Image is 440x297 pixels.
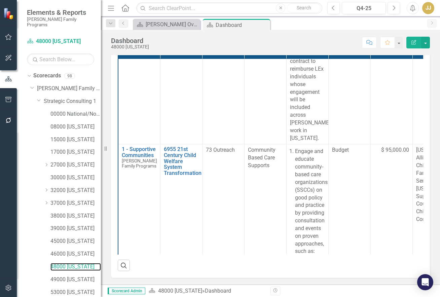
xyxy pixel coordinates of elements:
a: 27000 [US_STATE] [50,161,101,169]
a: 32000 [US_STATE] [50,187,101,194]
a: 45000 [US_STATE] [50,237,101,245]
span: Community Based Care Supports [248,147,276,169]
div: Open Intercom Messenger [417,274,433,290]
button: Search [287,3,321,13]
a: Scorecards [33,72,61,80]
div: Dashboard [216,21,268,29]
span: $ 95,000.00 [381,146,409,154]
span: Elements & Reports [27,8,94,16]
a: 30000 [US_STATE] [50,174,101,182]
div: 98 [64,73,75,79]
a: 39000 [US_STATE] [50,225,101,232]
a: 49000 [US_STATE] [50,276,101,284]
span: [PERSON_NAME] Family Programs [122,158,157,169]
span: Budget [332,146,367,154]
small: [PERSON_NAME] Family Programs [27,16,94,28]
button: JJ [422,2,434,14]
a: 00000 National/No Jurisdiction (SC1) [50,110,101,118]
a: 17000 [US_STATE] [50,148,101,156]
a: 37000 [US_STATE] [50,199,101,207]
div: Q4-25 [344,4,383,12]
div: 48000 [US_STATE] [111,44,149,49]
span: Scorecard Admin [108,288,145,294]
a: [PERSON_NAME] Overview [135,20,198,29]
div: Dashboard [205,288,231,294]
input: Search Below... [27,53,94,65]
a: 08000 [US_STATE] [50,123,101,131]
img: ClearPoint Strategy [3,8,15,20]
span: Search [297,5,311,10]
input: Search ClearPoint... [136,2,322,14]
a: 6955 21st Century Child Welfare System Transformation [164,146,201,176]
div: » [149,287,265,295]
a: 15000 [US_STATE] [50,136,101,144]
button: Q4-25 [342,2,386,14]
a: [PERSON_NAME] Family Programs [37,85,101,92]
a: 38000 [US_STATE] [50,212,101,220]
a: 48000 [US_STATE] [27,38,94,45]
a: 48000 [US_STATE] [50,263,101,271]
div: [PERSON_NAME] Overview [146,20,198,29]
a: 1 - Supportive Communities [122,146,157,158]
a: 48000 [US_STATE] [158,288,202,294]
a: Strategic Consulting 1 [44,98,101,105]
a: 53000 [US_STATE] [50,289,101,296]
div: Dashboard [111,37,149,44]
span: 73 Outreach [206,147,235,153]
a: 46000 [US_STATE] [50,250,101,258]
